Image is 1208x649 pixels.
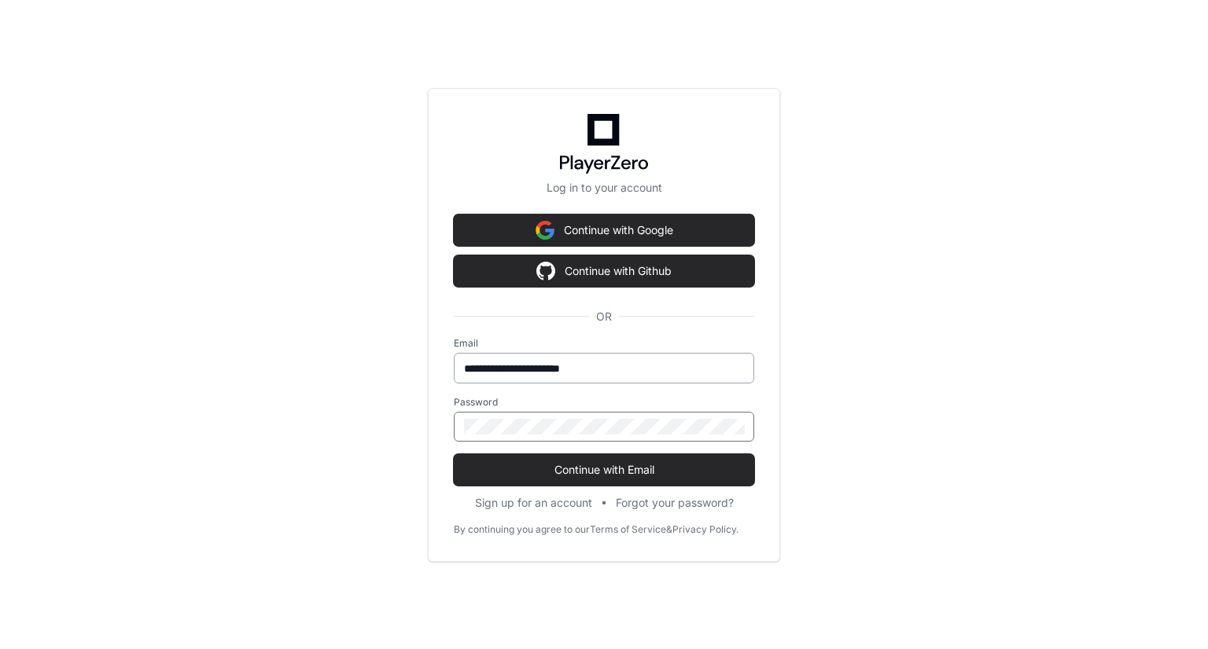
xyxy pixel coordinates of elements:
[666,523,672,536] div: &
[616,495,734,511] button: Forgot your password?
[590,523,666,536] a: Terms of Service
[454,396,754,409] label: Password
[454,214,754,246] button: Continue with Google
[672,523,738,536] a: Privacy Policy.
[590,309,618,324] span: OR
[454,523,590,536] div: By continuing you agree to our
[454,337,754,350] label: Email
[454,462,754,478] span: Continue with Email
[454,255,754,287] button: Continue with Github
[454,454,754,486] button: Continue with Email
[454,180,754,196] p: Log in to your account
[536,255,555,287] img: Sign in with google
[536,214,554,246] img: Sign in with google
[475,495,592,511] button: Sign up for an account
